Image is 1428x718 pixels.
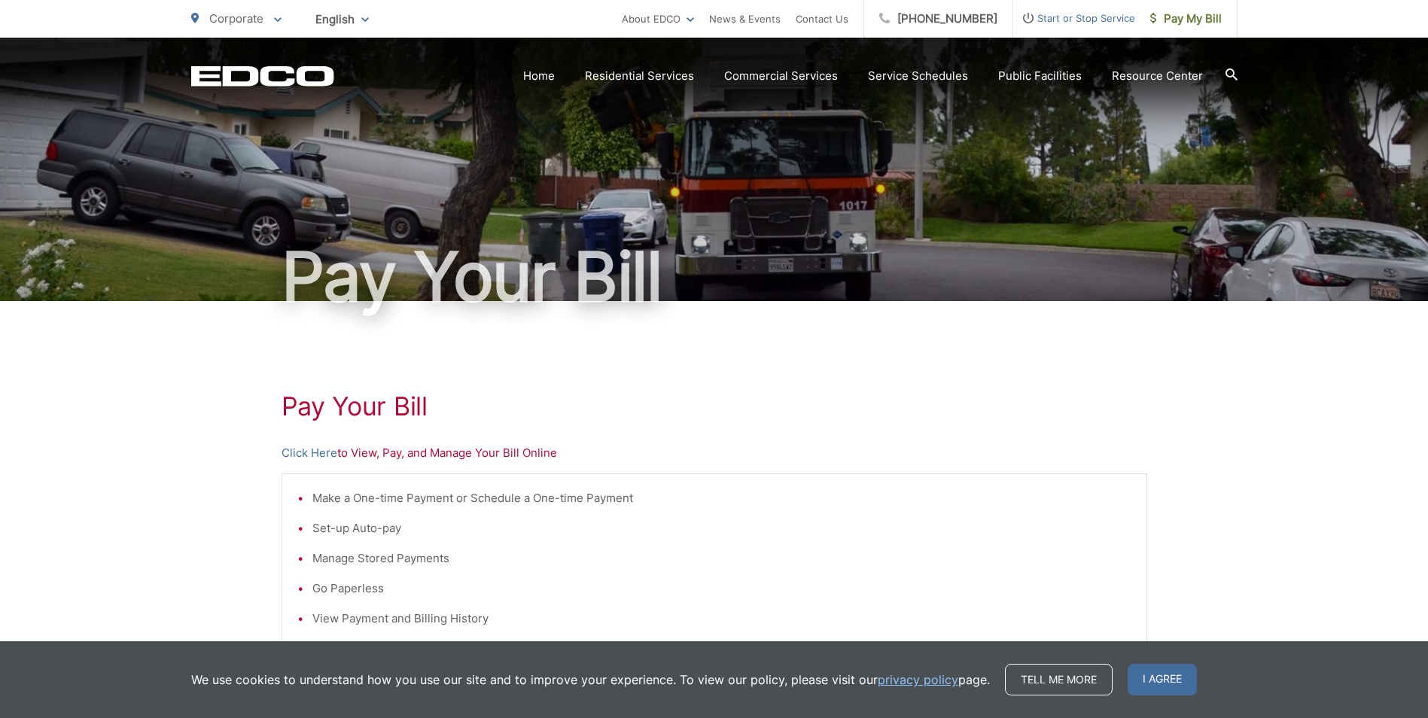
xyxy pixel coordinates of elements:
[998,67,1082,85] a: Public Facilities
[312,610,1131,628] li: View Payment and Billing History
[191,671,990,689] p: We use cookies to understand how you use our site and to improve your experience. To view our pol...
[1150,10,1222,28] span: Pay My Bill
[209,11,263,26] span: Corporate
[282,444,337,462] a: Click Here
[312,489,1131,507] li: Make a One-time Payment or Schedule a One-time Payment
[523,67,555,85] a: Home
[585,67,694,85] a: Residential Services
[1128,664,1197,695] span: I agree
[709,10,781,28] a: News & Events
[878,671,958,689] a: privacy policy
[724,67,838,85] a: Commercial Services
[282,391,1147,421] h1: Pay Your Bill
[191,65,334,87] a: EDCD logo. Return to the homepage.
[796,10,848,28] a: Contact Us
[312,580,1131,598] li: Go Paperless
[312,519,1131,537] li: Set-up Auto-pay
[312,549,1131,567] li: Manage Stored Payments
[191,239,1238,315] h1: Pay Your Bill
[1005,664,1113,695] a: Tell me more
[304,6,380,32] span: English
[282,444,1147,462] p: to View, Pay, and Manage Your Bill Online
[1112,67,1203,85] a: Resource Center
[868,67,968,85] a: Service Schedules
[622,10,694,28] a: About EDCO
